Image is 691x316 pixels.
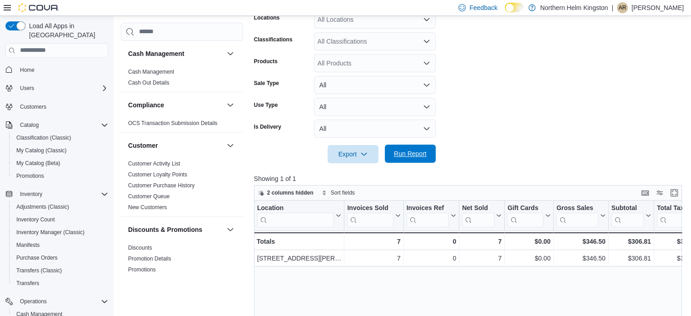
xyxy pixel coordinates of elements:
button: All [314,98,436,116]
button: Inventory [2,188,112,201]
span: Inventory Manager (Classic) [16,229,85,236]
span: Inventory Manager (Classic) [13,227,108,238]
h3: Customer [128,141,158,150]
button: Compliance [225,100,236,110]
span: Users [16,83,108,94]
button: Discounts & Promotions [128,225,223,234]
span: Transfers (Classic) [13,265,108,276]
span: Cash Out Details [128,79,169,86]
span: Run Report [394,149,427,158]
button: Operations [2,295,112,308]
span: Export [333,145,373,163]
a: Classification (Classic) [13,132,75,143]
button: My Catalog (Classic) [9,144,112,157]
button: Customer [128,141,223,150]
button: Enter fullscreen [669,187,680,198]
label: Classifications [254,36,293,43]
div: Subtotal [611,204,644,227]
a: Promotion Details [128,256,171,262]
div: $0.00 [507,253,551,264]
a: Adjustments (Classic) [13,201,73,212]
p: Showing 1 of 1 [254,174,686,183]
div: 0 [406,253,456,264]
span: Transfers [13,278,108,289]
span: Promotions [13,171,108,181]
span: Classification (Classic) [13,132,108,143]
div: $346.50 [557,253,606,264]
div: Discounts & Promotions [121,242,243,279]
span: Inventory [16,189,108,200]
a: Customer Loyalty Points [128,171,187,178]
button: Promotions [9,170,112,182]
span: Operations [20,298,47,305]
span: My Catalog (Beta) [16,160,60,167]
a: Customers [16,101,50,112]
button: Customer [225,140,236,151]
button: Transfers [9,277,112,290]
div: Invoices Sold [347,204,393,212]
button: Open list of options [423,38,430,45]
button: Discounts & Promotions [225,224,236,235]
button: All [314,120,436,138]
div: [STREET_ADDRESS][PERSON_NAME] - [GEOGRAPHIC_DATA] [257,253,341,264]
div: 7 [462,253,502,264]
span: New Customers [128,204,167,211]
div: Invoices Ref [406,204,448,227]
button: Open list of options [423,60,430,67]
img: Cova [18,3,59,12]
div: 7 [347,236,400,247]
button: Display options [654,187,665,198]
div: Customer [121,158,243,216]
span: Feedback [469,3,497,12]
div: Total Tax [657,204,689,227]
span: Cash Management [128,68,174,75]
button: Customers [2,100,112,113]
button: Manifests [9,239,112,251]
span: Promotions [128,266,156,273]
button: Subtotal [611,204,651,227]
span: Catalog [20,121,39,129]
span: Adjustments (Classic) [13,201,108,212]
a: Cash Management [128,69,174,75]
button: Keyboard shortcuts [640,187,651,198]
button: Cash Management [128,49,223,58]
button: Transfers (Classic) [9,264,112,277]
div: Subtotal [611,204,644,212]
label: Use Type [254,101,278,109]
span: Transfers [16,280,39,287]
span: Customer Activity List [128,160,180,167]
a: New Customers [128,204,167,211]
div: Invoices Ref [406,204,448,212]
button: Export [328,145,378,163]
span: Purchase Orders [13,252,108,263]
div: Location [257,204,334,227]
button: Net Sold [462,204,502,227]
span: Dark Mode [505,12,505,13]
a: My Catalog (Beta) [13,158,64,169]
button: Operations [16,296,50,307]
span: Catalog [16,120,108,130]
div: Compliance [121,118,243,132]
button: Inventory Count [9,213,112,226]
div: $306.81 [611,236,651,247]
button: Users [16,83,38,94]
label: Products [254,58,278,65]
span: My Catalog (Classic) [16,147,67,154]
button: Classification (Classic) [9,131,112,144]
p: Northern Helm Kingston [540,2,608,13]
label: Sale Type [254,80,279,87]
a: Customer Purchase History [128,182,195,189]
div: Alexis Robillard [617,2,628,13]
span: OCS Transaction Submission Details [128,120,218,127]
div: Net Sold [462,204,494,227]
span: Discounts [128,244,152,251]
a: Promotions [13,171,48,181]
a: Home [16,65,38,75]
div: $306.81 [611,253,651,264]
div: Gross Sales [557,204,598,227]
button: Run Report [385,145,436,163]
button: My Catalog (Beta) [9,157,112,170]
